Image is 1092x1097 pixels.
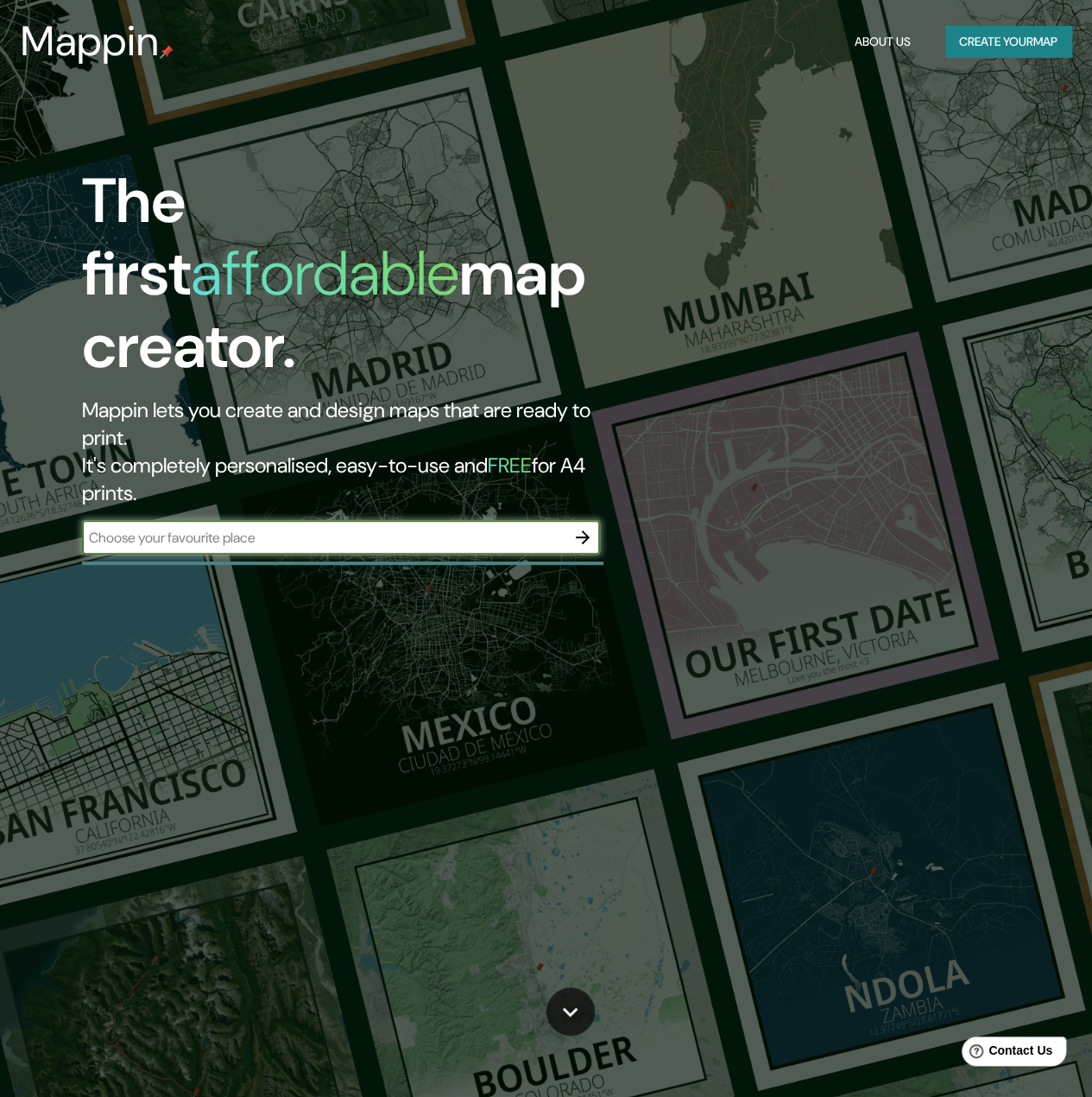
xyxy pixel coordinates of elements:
[82,396,628,507] h2: Mappin lets you create and design maps that are ready to print. It's completely personalised, eas...
[945,26,1071,58] button: Create yourmap
[191,233,459,314] h1: affordable
[82,528,565,548] input: Choose your favourite place
[938,1030,1073,1078] iframe: Help widget launcher
[848,26,918,58] button: About Us
[160,45,174,59] img: mappin-pin
[21,17,160,66] h3: Mappin
[488,452,532,479] h5: FREE
[82,165,628,396] h1: The first map creator.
